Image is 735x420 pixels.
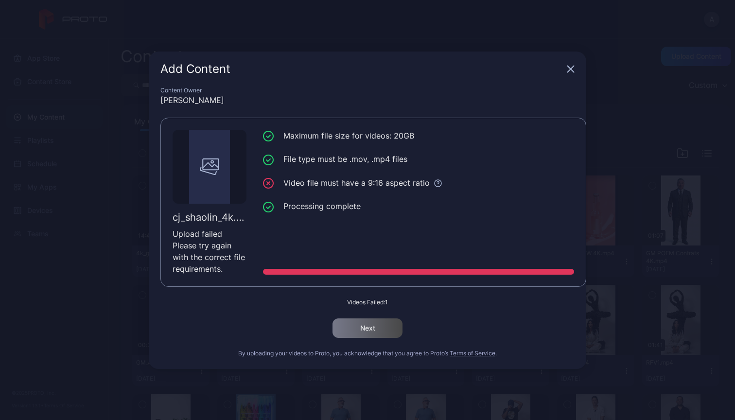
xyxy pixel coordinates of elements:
[263,130,574,142] li: Maximum file size for videos: 20GB
[160,298,575,306] div: Videos Failed: 1
[173,228,246,240] div: Upload failed
[160,63,563,75] div: Add Content
[263,177,574,189] li: Video file must have a 9:16 aspect ratio
[160,94,575,106] div: [PERSON_NAME]
[360,324,375,332] div: Next
[173,240,246,275] div: Please try again with the correct file requirements.
[263,200,574,212] li: Processing complete
[160,350,575,357] div: By uploading your videos to Proto, you acknowledge that you agree to Proto’s .
[332,318,402,338] button: Next
[263,153,574,165] li: File type must be .mov, .mp4 files
[450,350,495,357] button: Terms of Service
[173,211,246,223] div: cj_shaolin_4k.mp4
[160,87,575,94] div: Content Owner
